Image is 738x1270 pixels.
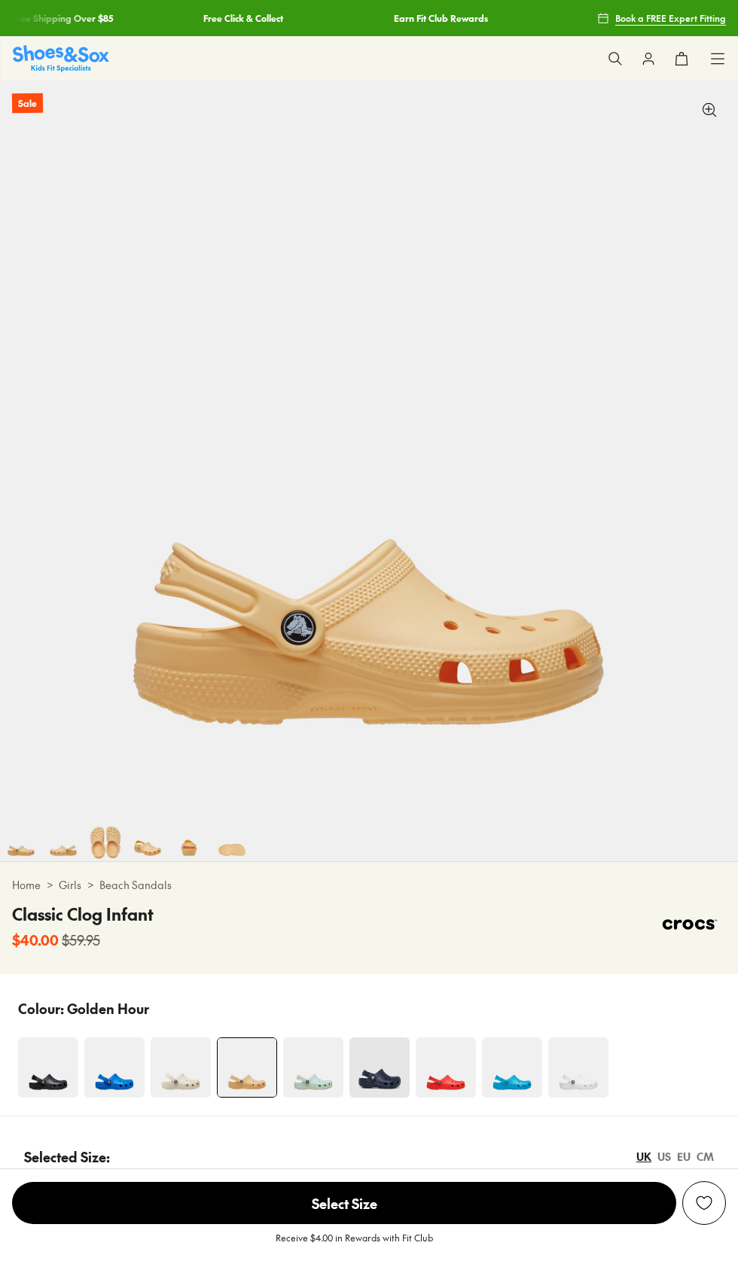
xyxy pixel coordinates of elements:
[42,819,84,861] img: 5-538765_1
[416,1037,476,1098] img: 4-553244_1
[84,819,127,861] img: 6-538766_1
[283,1037,343,1098] img: 4-553249_1
[12,877,726,893] div: > >
[12,902,154,927] h4: Classic Clog Infant
[597,5,726,32] a: Book a FREE Expert Fitting
[12,1182,676,1224] span: Select Size
[169,819,211,861] img: 8-538768_1
[13,45,109,72] a: Shoes & Sox
[218,1038,276,1097] img: 4-538764_1
[12,930,59,950] b: $40.00
[99,877,172,893] a: Beach Sandals
[67,998,149,1019] p: Golden Hour
[12,93,43,114] p: Sale
[682,1181,726,1225] button: Add to Wishlist
[636,1149,651,1165] div: UK
[349,1037,410,1098] img: 4-367733_1
[12,877,41,893] a: Home
[657,1149,671,1165] div: US
[12,1181,676,1225] button: Select Size
[62,930,100,950] s: $59.95
[482,1037,542,1098] img: 4-502788_1
[615,11,726,25] span: Book a FREE Expert Fitting
[24,1147,110,1167] p: Selected Size:
[211,819,253,861] img: 9-538769_1
[84,1037,145,1098] img: 4-548428_1
[13,45,109,72] img: SNS_Logo_Responsive.svg
[677,1149,691,1165] div: EU
[151,1037,211,1098] img: 4-502770_1
[697,1149,714,1165] div: CM
[127,819,169,861] img: 7-538767_1
[276,1231,433,1258] p: Receive $4.00 in Rewards with Fit Club
[18,998,64,1019] p: Colour:
[18,1037,78,1098] img: 4-493664_1
[548,1037,608,1098] img: 4-476235_1
[654,902,726,947] img: Vendor logo
[59,877,81,893] a: Girls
